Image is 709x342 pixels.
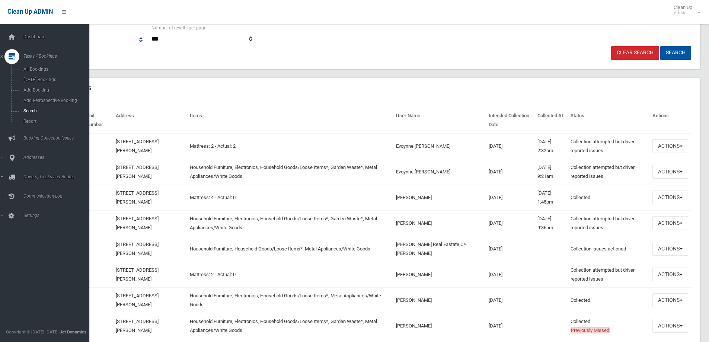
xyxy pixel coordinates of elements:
[116,319,159,333] a: [STREET_ADDRESS][PERSON_NAME]
[116,139,159,153] a: [STREET_ADDRESS][PERSON_NAME]
[486,210,534,236] td: [DATE]
[393,108,486,133] th: User Name
[21,98,89,103] span: Add Retrospective Booking
[187,313,393,339] td: Household Furniture, Electronics, Household Goods/Loose Items*, Garden Waste*, Metal Appliances/W...
[534,108,568,133] th: Collected At
[116,164,159,179] a: [STREET_ADDRESS][PERSON_NAME]
[6,329,58,335] span: Copyright © [DATE]-[DATE]
[568,287,649,313] td: Collected
[21,54,95,59] span: Tasks / Bookings
[21,174,95,179] span: Drivers, Trucks and Routes
[116,293,159,307] a: [STREET_ADDRESS][PERSON_NAME]
[393,262,486,287] td: [PERSON_NAME]
[21,108,89,114] span: Search
[534,185,568,210] td: [DATE] 1:45pm
[486,159,534,185] td: [DATE]
[652,293,688,307] button: Actions
[187,133,393,159] td: Mattress: 2 - Actual: 2
[21,155,95,160] span: Addresses
[187,159,393,185] td: Household Furniture, Electronics, Household Goods/Loose Items*, Garden Waste*, Metal Appliances/W...
[486,133,534,159] td: [DATE]
[7,8,53,15] span: Clean Up ADMIN
[486,262,534,287] td: [DATE]
[187,287,393,313] td: Household Furniture, Electronics, Household Goods/Loose Items*, Metal Appliances/White Goods
[486,287,534,313] td: [DATE]
[116,267,159,282] a: [STREET_ADDRESS][PERSON_NAME]
[568,313,649,339] td: Collected
[568,236,649,262] td: Collection issues actioned
[670,4,700,16] span: Clean Up
[116,216,159,230] a: [STREET_ADDRESS][PERSON_NAME]
[393,210,486,236] td: [PERSON_NAME]
[393,159,486,185] td: Evoynne [PERSON_NAME]
[60,329,86,335] strong: Jet Dynamics
[21,77,89,82] span: [DATE] Bookings
[652,139,688,153] button: Actions
[486,108,534,133] th: Intended Collection Date
[393,287,486,313] td: [PERSON_NAME]
[187,210,393,236] td: Household Furniture, Electronics, Household Goods/Loose Items*, Garden Waste*, Metal Appliances/W...
[534,133,568,159] td: [DATE] 2:32pm
[534,159,568,185] td: [DATE] 9:21am
[534,210,568,236] td: [DATE] 9:36am
[568,185,649,210] td: Collected
[652,191,688,204] button: Actions
[21,87,89,93] span: Add Booking
[116,190,159,205] a: [STREET_ADDRESS][PERSON_NAME]
[652,165,688,179] button: Actions
[187,236,393,262] td: Household Furniture, Household Goods/Loose Items*, Metal Appliances/White Goods
[652,242,688,256] button: Actions
[568,159,649,185] td: Collection attempted but driver reported issues
[568,210,649,236] td: Collection attempted but driver reported issues
[187,185,393,210] td: Mattress: 4 - Actual: 0
[486,236,534,262] td: [DATE]
[21,34,95,39] span: Dashboard
[486,185,534,210] td: [DATE]
[21,135,95,141] span: Booking Collection Issues
[393,133,486,159] td: Evoynne [PERSON_NAME]
[187,108,393,133] th: Items
[21,67,89,72] span: All Bookings
[568,262,649,287] td: Collection attempted but driver reported issues
[652,268,688,281] button: Actions
[21,213,95,218] span: Settings
[393,185,486,210] td: [PERSON_NAME]
[660,46,691,60] button: Search
[568,133,649,159] td: Collection attempted but driver reported issues
[652,319,688,333] button: Actions
[21,119,89,124] span: Report
[393,313,486,339] td: [PERSON_NAME]
[486,313,534,339] td: [DATE]
[568,108,649,133] th: Status
[652,216,688,230] button: Actions
[151,24,206,32] label: Number of results per page
[393,236,486,262] td: [PERSON_NAME] Real Eastate C/- [PERSON_NAME]
[611,46,659,60] a: Clear Search
[674,10,692,16] small: Admin
[113,108,187,133] th: Address
[21,194,95,199] span: Communication Log
[649,108,691,133] th: Actions
[83,108,113,133] th: Unit Number
[571,327,610,333] span: Previously Missed
[187,262,393,287] td: Mattress: 2 - Actual: 0
[116,242,159,256] a: [STREET_ADDRESS][PERSON_NAME]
